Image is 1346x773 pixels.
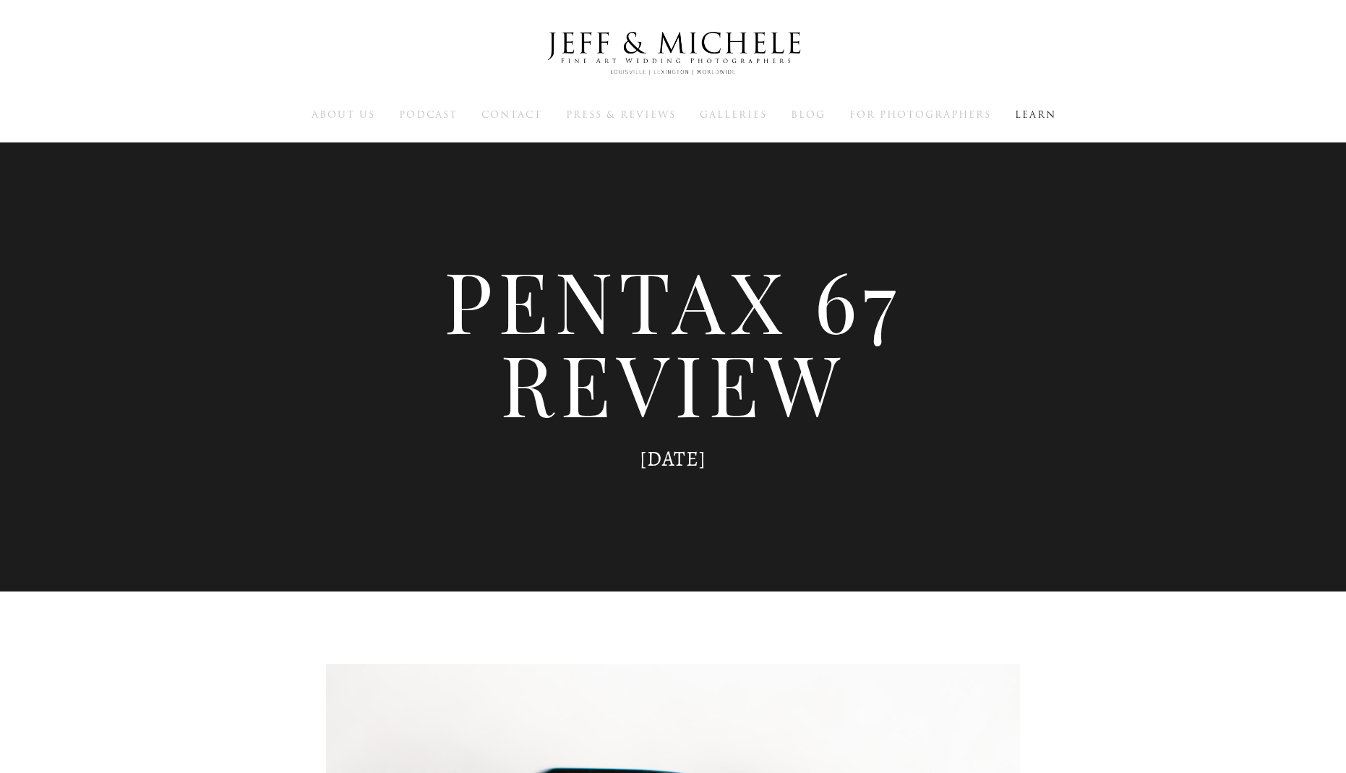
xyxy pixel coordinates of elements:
h1: Pentax 67 Review [326,258,1020,424]
img: Louisville Wedding Photographers - Jeff & Michele Wedding Photographers [528,18,818,89]
a: Podcast [399,108,458,121]
a: For Photographers [849,108,991,121]
a: Contact [481,108,542,121]
a: Learn [1015,108,1056,121]
a: About Us [312,108,375,121]
a: Press & Reviews [566,108,676,121]
a: Galleries [700,108,767,121]
a: Blog [791,108,826,121]
time: [DATE] [640,445,706,473]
